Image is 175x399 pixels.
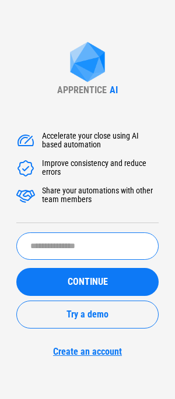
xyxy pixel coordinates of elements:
button: CONTINUE [16,268,159,296]
img: Accelerate [16,186,35,205]
div: Share your automations with other team members [42,186,159,205]
span: CONTINUE [68,277,108,287]
div: AI [110,84,118,96]
div: Improve consistency and reduce errors [42,159,159,178]
img: Accelerate [16,159,35,178]
span: Try a demo [66,310,108,319]
div: Accelerate your close using AI based automation [42,132,159,150]
button: Try a demo [16,301,159,329]
div: APPRENTICE [57,84,107,96]
img: Accelerate [16,132,35,150]
img: Apprentice AI [64,42,111,84]
a: Create an account [16,346,159,357]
